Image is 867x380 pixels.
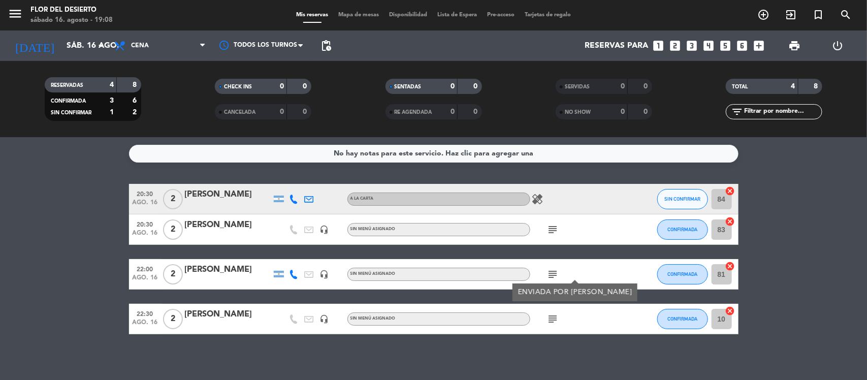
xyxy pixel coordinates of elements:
[133,274,158,286] span: ago. 16
[185,308,271,321] div: [PERSON_NAME]
[395,110,432,115] span: RE AGENDADA
[831,40,844,52] i: power_settings_new
[547,224,559,236] i: subject
[51,99,86,104] span: CONFIRMADA
[395,84,422,89] span: SENTADAS
[280,108,284,115] strong: 0
[320,270,329,279] i: headset_mic
[8,6,23,25] button: menu
[585,41,649,51] span: Reservas para
[133,199,158,211] span: ago. 16
[652,39,665,52] i: looks_one
[133,230,158,241] span: ago. 16
[547,313,559,325] i: subject
[664,196,700,202] span: SIN CONFIRMAR
[350,272,396,276] span: Sin menú asignado
[753,39,766,52] i: add_box
[94,40,107,52] i: arrow_drop_down
[732,84,748,89] span: TOTAL
[133,263,158,274] span: 22:00
[667,271,697,277] span: CONFIRMADA
[702,39,716,52] i: looks_4
[725,261,735,271] i: cancel
[686,39,699,52] i: looks_3
[451,83,455,90] strong: 0
[788,40,800,52] span: print
[110,97,114,104] strong: 3
[736,39,749,52] i: looks_6
[451,108,455,115] strong: 0
[816,30,859,61] div: LOG OUT
[133,97,139,104] strong: 6
[131,42,149,49] span: Cena
[725,186,735,196] i: cancel
[224,84,252,89] span: CHECK INS
[644,108,650,115] strong: 0
[51,83,83,88] span: RESERVADAS
[518,287,632,298] div: ENVIADA POR [PERSON_NAME]
[163,264,183,284] span: 2
[133,218,158,230] span: 20:30
[384,12,432,18] span: Disponibilidad
[814,83,820,90] strong: 8
[185,188,271,201] div: [PERSON_NAME]
[185,263,271,276] div: [PERSON_NAME]
[350,227,396,231] span: Sin menú asignado
[719,39,732,52] i: looks_5
[791,83,795,90] strong: 4
[520,12,576,18] span: Tarjetas de regalo
[163,309,183,329] span: 2
[334,148,533,160] div: No hay notas para este servicio. Haz clic para agregar una
[482,12,520,18] span: Pre-acceso
[303,83,309,90] strong: 0
[669,39,682,52] i: looks_two
[547,268,559,280] i: subject
[320,40,332,52] span: pending_actions
[657,219,708,240] button: CONFIRMADA
[565,110,591,115] span: NO SHOW
[163,219,183,240] span: 2
[350,197,374,201] span: A LA CARTA
[743,106,822,117] input: Filtrar por nombre...
[473,108,479,115] strong: 0
[621,83,625,90] strong: 0
[350,316,396,321] span: Sin menú asignado
[133,187,158,199] span: 20:30
[110,81,114,88] strong: 4
[320,314,329,324] i: headset_mic
[51,110,91,115] span: SIN CONFIRMAR
[291,12,333,18] span: Mis reservas
[185,218,271,232] div: [PERSON_NAME]
[657,189,708,209] button: SIN CONFIRMAR
[667,316,697,322] span: CONFIRMADA
[657,264,708,284] button: CONFIRMADA
[133,307,158,319] span: 22:30
[280,83,284,90] strong: 0
[840,9,852,21] i: search
[8,6,23,21] i: menu
[30,15,113,25] div: sábado 16. agosto - 19:08
[224,110,255,115] span: CANCELADA
[725,306,735,316] i: cancel
[8,35,61,57] i: [DATE]
[133,319,158,331] span: ago. 16
[320,225,329,234] i: headset_mic
[812,9,824,21] i: turned_in_not
[667,227,697,232] span: CONFIRMADA
[432,12,482,18] span: Lista de Espera
[725,216,735,227] i: cancel
[621,108,625,115] strong: 0
[30,5,113,15] div: FLOR DEL DESIERTO
[644,83,650,90] strong: 0
[133,109,139,116] strong: 2
[757,9,769,21] i: add_circle_outline
[785,9,797,21] i: exit_to_app
[473,83,479,90] strong: 0
[532,193,544,205] i: healing
[133,81,139,88] strong: 8
[110,109,114,116] strong: 1
[565,84,590,89] span: SERVIDAS
[657,309,708,329] button: CONFIRMADA
[163,189,183,209] span: 2
[731,106,743,118] i: filter_list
